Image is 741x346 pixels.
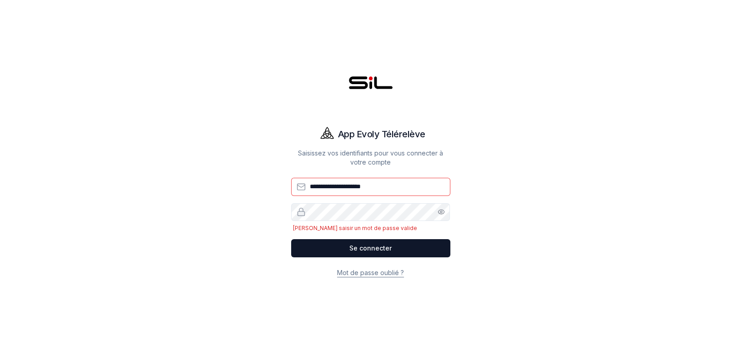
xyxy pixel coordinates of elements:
[291,239,450,257] button: Se connecter
[337,269,404,276] a: Mot de passe oublié ?
[291,225,450,232] p: [PERSON_NAME] saisir un mot de passe valide
[338,128,425,140] h1: App Evoly Télérelève
[316,123,338,145] img: Evoly Logo
[349,63,393,107] img: SIL - Gaz Logo
[291,149,450,167] p: Saisissez vos identifiants pour vous connecter à votre compte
